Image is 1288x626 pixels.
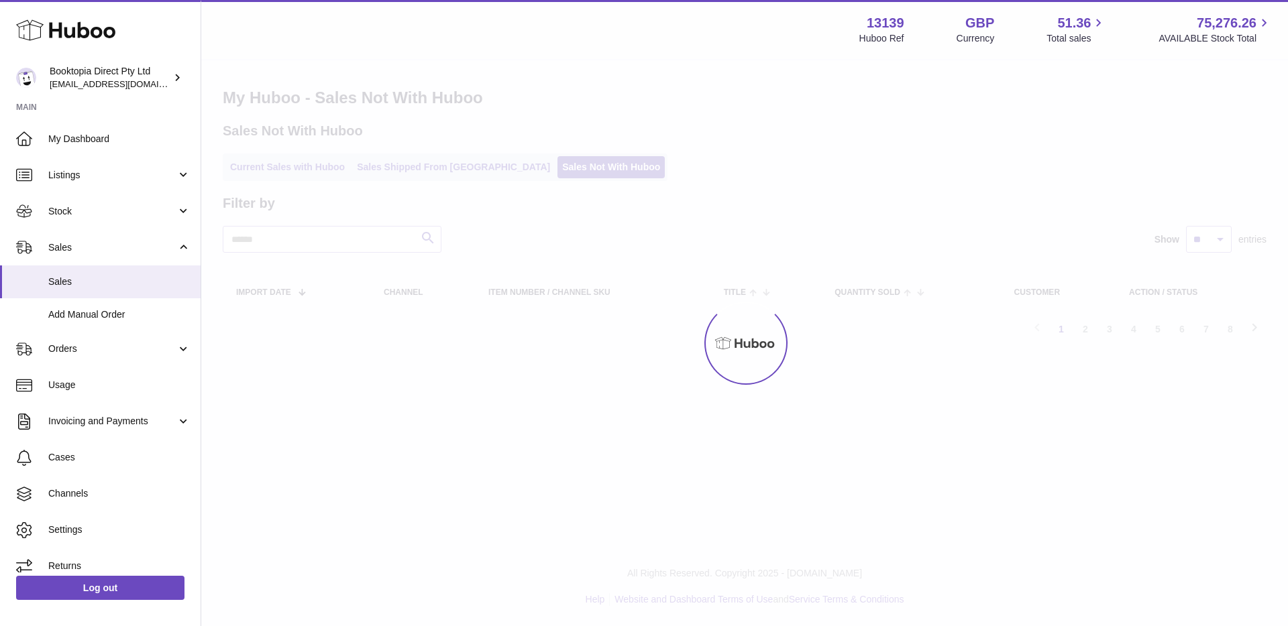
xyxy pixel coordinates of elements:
strong: 13139 [867,14,904,32]
div: Huboo Ref [859,32,904,45]
a: Log out [16,576,184,600]
a: 51.36 Total sales [1046,14,1106,45]
span: Invoicing and Payments [48,415,176,428]
span: Sales [48,275,191,288]
span: Orders [48,342,176,355]
span: Stock [48,205,176,218]
span: Channels [48,487,191,500]
span: 75,276.26 [1197,14,1256,32]
a: 75,276.26 AVAILABLE Stock Total [1159,14,1272,45]
span: Settings [48,523,191,536]
div: Currency [957,32,995,45]
strong: GBP [965,14,994,32]
div: Booktopia Direct Pty Ltd [50,65,170,90]
span: Cases [48,451,191,464]
span: Sales [48,241,176,254]
img: buz@sabweb.com.au [16,68,36,88]
span: [EMAIL_ADDRESS][DOMAIN_NAME] [50,78,197,89]
span: AVAILABLE Stock Total [1159,32,1272,45]
span: Listings [48,169,176,182]
span: My Dashboard [48,133,191,145]
span: Total sales [1046,32,1106,45]
span: Add Manual Order [48,308,191,321]
span: Usage [48,379,191,391]
span: Returns [48,560,191,572]
span: 51.36 [1057,14,1091,32]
